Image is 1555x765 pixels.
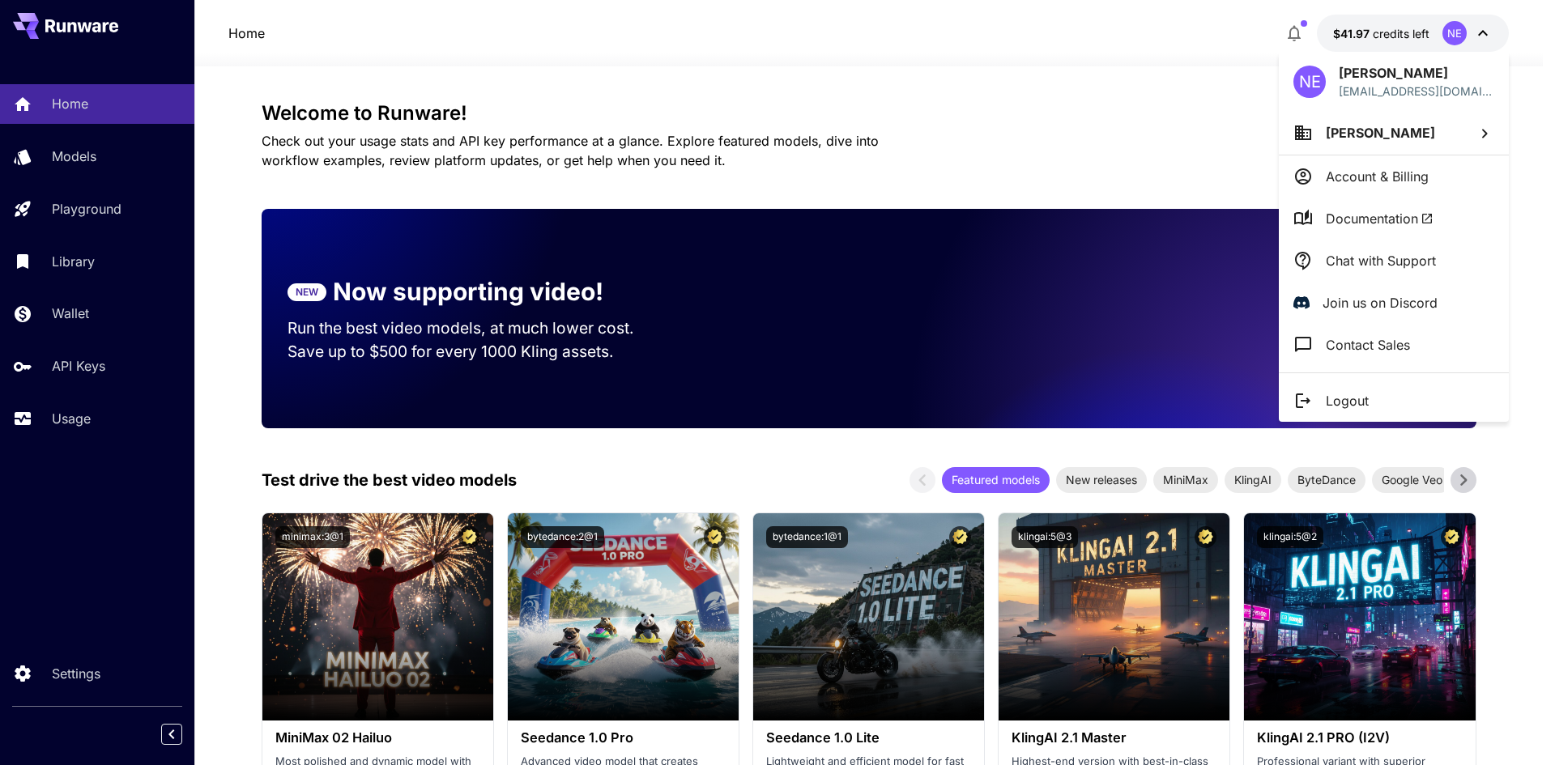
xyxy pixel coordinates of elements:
[1279,111,1509,155] button: [PERSON_NAME]
[1339,83,1494,100] div: mail@nicoengler.io
[1339,63,1494,83] p: [PERSON_NAME]
[1326,209,1434,228] span: Documentation
[1326,391,1369,410] p: Logout
[1326,251,1436,270] p: Chat with Support
[1293,66,1326,98] div: NE
[1339,83,1494,100] p: [EMAIL_ADDRESS][DOMAIN_NAME]
[1326,167,1429,186] p: Account & Billing
[1326,335,1410,355] p: Contact Sales
[1323,293,1438,312] p: Join us on Discord
[1326,125,1435,141] span: [PERSON_NAME]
